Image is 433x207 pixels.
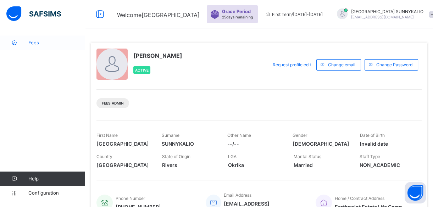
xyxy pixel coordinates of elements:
span: [EMAIL_ADDRESS][DOMAIN_NAME] [351,15,414,19]
span: Surname [162,133,179,138]
span: First Name [96,133,118,138]
span: Email Address [224,192,251,198]
span: Configuration [28,190,85,196]
span: Gender [293,133,307,138]
span: Okrika [228,162,283,168]
span: --/-- [227,141,282,147]
span: Change Password [376,62,412,67]
span: 25 days remaining [222,15,253,19]
img: sticker-purple.71386a28dfed39d6af7621340158ba97.svg [210,10,219,19]
span: Help [28,176,85,181]
button: Open asap [405,182,426,203]
span: Invalid date [360,141,415,147]
span: SUNNYKALIO [162,141,216,147]
span: NON_ACADEMIC [360,162,415,168]
span: Request profile edit [273,62,311,67]
span: LGA [228,154,237,159]
span: Fees [28,40,85,45]
span: [DEMOGRAPHIC_DATA] [293,141,349,147]
span: Country [96,154,112,159]
span: [GEOGRAPHIC_DATA] SUNNYKALIO [351,9,423,14]
span: Welcome [GEOGRAPHIC_DATA] [117,11,200,18]
span: Fees Admin [102,101,124,105]
span: Other Name [227,133,251,138]
span: [PERSON_NAME] [133,52,182,59]
span: Home / Contract Address [335,196,384,201]
span: Married [294,162,349,168]
span: [GEOGRAPHIC_DATA] [96,162,151,168]
span: Change email [328,62,355,67]
span: Date of Birth [360,133,385,138]
span: Phone Number [116,196,145,201]
span: Grace Period [222,9,251,14]
span: State of Origin [162,154,190,159]
span: Active [135,68,149,72]
span: Staff Type [360,154,380,159]
span: Marital Status [294,154,321,159]
img: safsims [6,6,61,21]
span: Rivers [162,162,217,168]
span: [GEOGRAPHIC_DATA] [96,141,151,147]
span: session/term information [265,12,323,17]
